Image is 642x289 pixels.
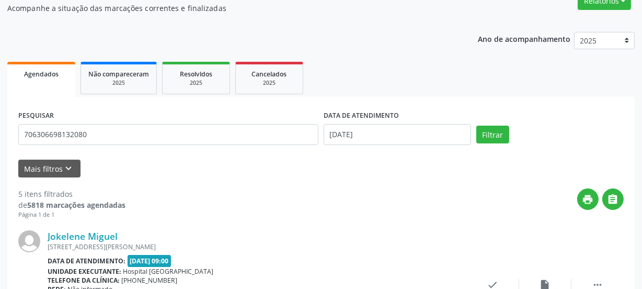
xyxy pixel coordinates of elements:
span: Agendados [24,70,59,79]
b: Unidade executante: [48,267,121,276]
label: PESQUISAR [18,108,54,124]
a: Jokelene Miguel [48,230,118,242]
i: print [582,194,594,205]
button: Mais filtroskeyboard_arrow_down [18,160,81,178]
button: print [577,188,599,210]
i: keyboard_arrow_down [63,163,75,174]
div: 2025 [88,79,149,87]
span: Hospital [GEOGRAPHIC_DATA] [123,267,214,276]
label: DATA DE ATENDIMENTO [324,108,399,124]
button: Filtrar [476,126,509,143]
strong: 5818 marcações agendadas [27,200,125,210]
i:  [607,194,619,205]
span: Cancelados [252,70,287,79]
span: Resolvidos [180,70,212,79]
span: [PHONE_NUMBER] [122,276,178,285]
button:  [602,188,624,210]
span: Não compareceram [88,70,149,79]
img: img [18,230,40,252]
div: 5 itens filtrados [18,188,125,199]
input: Nome, CNS [18,124,318,145]
div: 2025 [170,79,222,87]
div: de [18,199,125,210]
span: [DATE] 09:00 [128,255,171,267]
div: 2025 [243,79,295,87]
input: Selecione um intervalo [324,124,471,145]
div: [STREET_ADDRESS][PERSON_NAME] [48,242,467,251]
div: Página 1 de 1 [18,210,125,219]
b: Data de atendimento: [48,257,125,265]
p: Acompanhe a situação das marcações correntes e finalizadas [7,3,446,14]
b: Telefone da clínica: [48,276,120,285]
p: Ano de acompanhamento [478,32,570,45]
